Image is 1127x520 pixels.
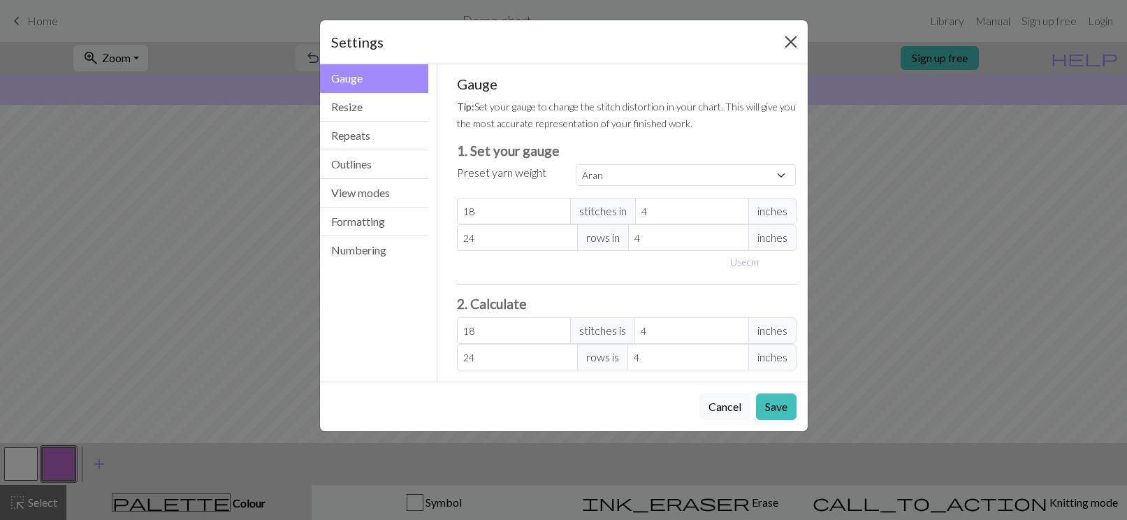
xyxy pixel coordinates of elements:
[457,101,474,113] strong: Tip:
[320,122,429,150] button: Repeats
[457,164,546,181] label: Preset yarn weight
[748,344,797,370] span: inches
[331,31,384,52] h5: Settings
[570,198,636,224] span: stitches in
[748,224,797,251] span: inches
[320,179,429,208] button: View modes
[320,93,429,122] button: Resize
[577,344,628,370] span: rows is
[457,101,796,129] small: Set your gauge to change the stitch distortion in your chart. This will give you the most accurat...
[748,317,797,344] span: inches
[577,224,629,251] span: rows in
[457,296,797,312] h3: 2. Calculate
[699,393,750,420] button: Cancel
[756,393,797,420] button: Save
[780,31,802,53] button: Close
[320,208,429,236] button: Formatting
[570,317,635,344] span: stitches is
[457,75,797,92] h5: Gauge
[320,64,429,93] button: Gauge
[320,150,429,179] button: Outlines
[320,236,429,264] button: Numbering
[724,251,765,273] button: Usecm
[457,143,797,159] h3: 1. Set your gauge
[748,198,797,224] span: inches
